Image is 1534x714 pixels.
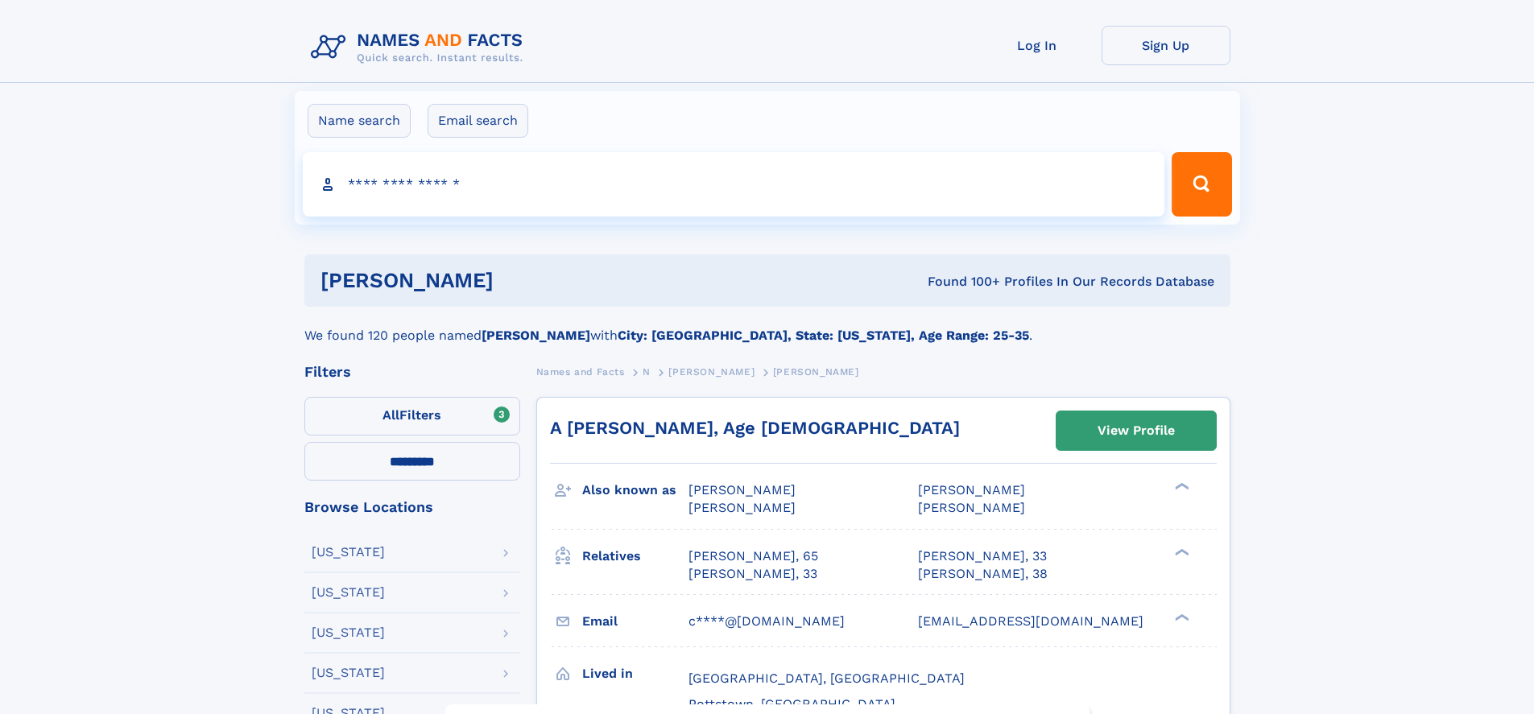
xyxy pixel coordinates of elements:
[918,613,1143,629] span: [EMAIL_ADDRESS][DOMAIN_NAME]
[308,104,411,138] label: Name search
[688,671,965,686] span: [GEOGRAPHIC_DATA], [GEOGRAPHIC_DATA]
[973,26,1102,65] a: Log In
[312,626,385,639] div: [US_STATE]
[1098,412,1175,449] div: View Profile
[668,361,755,382] a: [PERSON_NAME]
[582,477,688,504] h3: Also known as
[643,361,651,382] a: N
[918,565,1048,583] a: [PERSON_NAME], 38
[1102,26,1230,65] a: Sign Up
[1056,411,1216,450] a: View Profile
[550,418,960,438] a: A [PERSON_NAME], Age [DEMOGRAPHIC_DATA]
[536,361,625,382] a: Names and Facts
[688,696,895,712] span: Pottstown, [GEOGRAPHIC_DATA]
[1171,612,1190,622] div: ❯
[582,660,688,687] h3: Lived in
[304,365,520,379] div: Filters
[1171,481,1190,492] div: ❯
[688,547,818,565] a: [PERSON_NAME], 65
[304,397,520,435] label: Filters
[304,307,1230,345] div: We found 120 people named with .
[918,500,1025,515] span: [PERSON_NAME]
[304,26,536,69] img: Logo Names and Facts
[1171,547,1190,557] div: ❯
[582,543,688,570] h3: Relatives
[582,608,688,635] h3: Email
[918,482,1025,497] span: [PERSON_NAME]
[312,586,385,599] div: [US_STATE]
[618,328,1029,343] b: City: [GEOGRAPHIC_DATA], State: [US_STATE], Age Range: 25-35
[382,407,399,423] span: All
[688,482,796,497] span: [PERSON_NAME]
[1172,152,1231,217] button: Search Button
[303,152,1165,217] input: search input
[918,547,1047,565] a: [PERSON_NAME], 33
[428,104,528,138] label: Email search
[312,546,385,559] div: [US_STATE]
[643,366,651,378] span: N
[773,366,859,378] span: [PERSON_NAME]
[320,270,711,291] h1: [PERSON_NAME]
[312,667,385,679] div: [US_STATE]
[688,565,817,583] a: [PERSON_NAME], 33
[688,500,796,515] span: [PERSON_NAME]
[304,500,520,514] div: Browse Locations
[710,273,1214,291] div: Found 100+ Profiles In Our Records Database
[482,328,590,343] b: [PERSON_NAME]
[668,366,755,378] span: [PERSON_NAME]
